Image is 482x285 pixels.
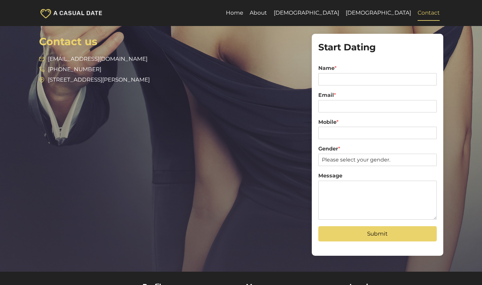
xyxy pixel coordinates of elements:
a: Contact [414,5,443,21]
nav: Primary [223,5,443,21]
button: Submit [318,226,436,241]
label: Message [318,173,436,179]
label: Mobile [318,119,436,126]
a: [DEMOGRAPHIC_DATA] [270,5,342,21]
a: Home [223,5,246,21]
a: [DEMOGRAPHIC_DATA] [342,5,414,21]
label: Name [318,65,436,72]
span: [PHONE_NUMBER] [48,65,101,74]
h1: Contact us [39,34,302,49]
span: [STREET_ADDRESS][PERSON_NAME] [48,75,150,84]
h2: Start Dating [318,40,436,54]
label: Gender [318,146,436,152]
span: [EMAIL_ADDRESS][DOMAIN_NAME] [48,55,147,63]
input: Mobile [318,127,436,139]
a: About [246,5,270,21]
label: Email [318,92,436,99]
img: A Casual Date [39,7,104,19]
